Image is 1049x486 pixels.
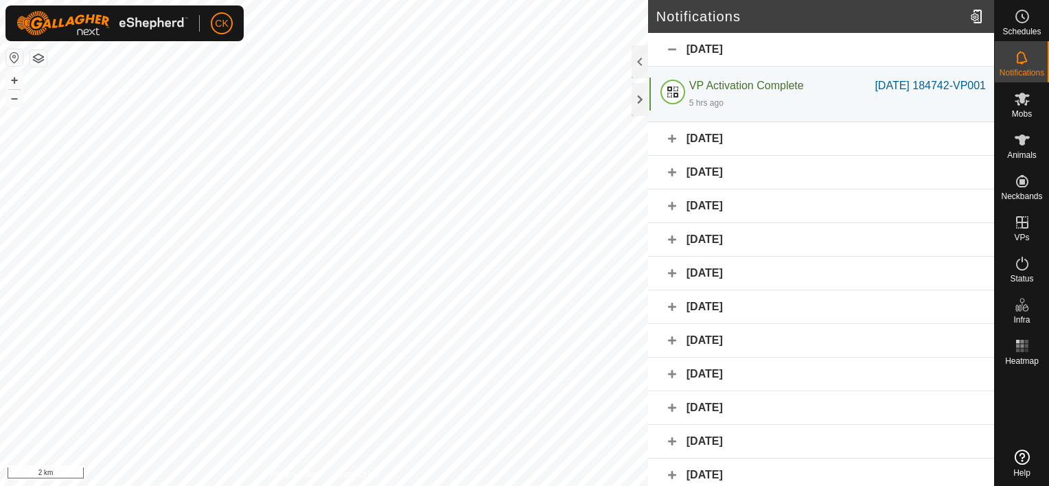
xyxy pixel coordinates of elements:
a: Contact Us [338,468,378,481]
div: [DATE] [648,33,994,67]
a: Help [995,444,1049,483]
div: [DATE] [648,358,994,391]
span: Infra [1013,316,1030,324]
span: Mobs [1012,110,1032,118]
button: – [6,90,23,106]
span: Status [1010,275,1033,283]
button: Map Layers [30,50,47,67]
img: Gallagher Logo [16,11,188,36]
div: [DATE] [648,122,994,156]
div: [DATE] [648,223,994,257]
div: [DATE] [648,391,994,425]
span: Schedules [1002,27,1041,36]
span: VP Activation Complete [689,80,804,91]
div: [DATE] [648,257,994,290]
div: 5 hrs ago [689,97,724,109]
div: [DATE] 184742-VP001 [875,78,986,94]
span: Neckbands [1001,192,1042,200]
span: Help [1013,469,1030,477]
a: Privacy Policy [270,468,321,481]
div: [DATE] [648,156,994,189]
div: [DATE] [648,189,994,223]
div: [DATE] [648,290,994,324]
span: CK [215,16,228,31]
span: VPs [1014,233,1029,242]
span: Animals [1007,151,1037,159]
button: + [6,72,23,89]
div: [DATE] [648,324,994,358]
span: Notifications [1000,69,1044,77]
div: [DATE] [648,425,994,459]
span: Heatmap [1005,357,1039,365]
button: Reset Map [6,49,23,66]
h2: Notifications [656,8,965,25]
